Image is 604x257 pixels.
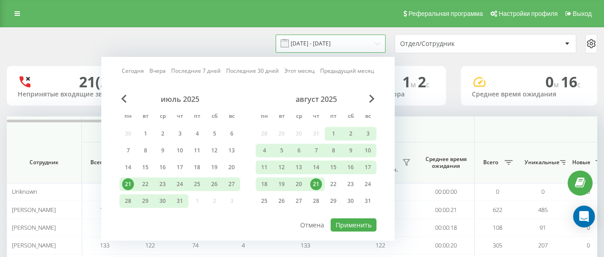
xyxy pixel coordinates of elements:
[157,128,168,140] div: 2
[307,177,325,191] div: чт 21 авг. 2025 г.
[472,91,586,98] div: Среднее время ожидания
[139,110,152,124] abbr: вторник
[307,161,325,174] div: чт 14 авг. 2025 г.
[122,145,134,156] div: 7
[276,178,287,190] div: 19
[139,161,151,173] div: 15
[325,177,342,191] div: пт 22 авг. 2025 г.
[18,91,132,98] div: Непринятые входящие звонки
[12,241,56,249] span: [PERSON_NAME]
[137,144,154,157] div: вт 8 июля 2025 г.
[293,178,305,190] div: 20
[418,201,475,218] td: 00:00:21
[139,145,151,156] div: 8
[325,161,342,174] div: пт 15 авг. 2025 г.
[242,241,245,249] span: 4
[570,159,593,166] span: Новые
[188,144,206,157] div: пт 11 июля 2025 г.
[188,127,206,141] div: пт 4 июля 2025 г.
[320,66,374,75] a: Предыдущий месяц
[258,145,270,156] div: 4
[362,128,374,140] div: 3
[538,241,548,249] span: 207
[369,95,375,103] span: Next Month
[174,145,186,156] div: 10
[587,241,590,249] span: 0
[139,195,151,207] div: 29
[119,161,137,174] div: пн 14 июля 2025 г.
[137,127,154,141] div: вт 1 июля 2025 г.
[561,72,581,91] span: 16
[342,144,359,157] div: сб 9 авг. 2025 г.
[418,72,430,91] span: 2
[276,195,287,207] div: 26
[206,161,223,174] div: сб 19 июля 2025 г.
[359,144,376,157] div: вс 10 авг. 2025 г.
[256,194,273,208] div: пн 25 авг. 2025 г.
[293,161,305,173] div: 13
[359,177,376,191] div: вс 24 авг. 2025 г.
[418,183,475,201] td: 00:00:00
[425,156,467,170] span: Среднее время ожидания
[223,127,240,141] div: вс 6 июля 2025 г.
[206,144,223,157] div: сб 12 июля 2025 г.
[256,144,273,157] div: пн 4 авг. 2025 г.
[345,161,356,173] div: 16
[325,194,342,208] div: пт 29 авг. 2025 г.
[359,127,376,141] div: вс 3 авг. 2025 г.
[342,177,359,191] div: сб 23 авг. 2025 г.
[325,144,342,157] div: пт 8 авг. 2025 г.
[171,177,188,191] div: чт 24 июля 2025 г.
[344,110,357,124] abbr: суббота
[171,127,188,141] div: чт 3 июля 2025 г.
[171,194,188,208] div: чт 31 июля 2025 г.
[376,241,385,249] span: 122
[154,161,171,174] div: ср 16 июля 2025 г.
[100,241,109,249] span: 133
[12,206,56,214] span: [PERSON_NAME]
[362,195,374,207] div: 31
[361,110,375,124] abbr: воскресенье
[192,241,198,249] span: 74
[223,177,240,191] div: вс 27 июля 2025 г.
[223,161,240,174] div: вс 20 июля 2025 г.
[426,80,430,90] span: c
[191,178,203,190] div: 25
[345,145,356,156] div: 9
[290,161,307,174] div: ср 13 авг. 2025 г.
[121,110,135,124] abbr: понедельник
[157,161,168,173] div: 16
[292,110,306,124] abbr: среда
[139,128,151,140] div: 1
[86,159,109,166] span: Всего
[327,128,339,140] div: 1
[310,195,322,207] div: 28
[119,194,137,208] div: пн 28 июля 2025 г.
[174,161,186,173] div: 17
[79,73,127,91] div: 21 (2)%
[301,241,310,249] span: 133
[188,177,206,191] div: пт 25 июля 2025 г.
[174,195,186,207] div: 31
[327,145,339,156] div: 8
[156,110,169,124] abbr: среда
[226,145,238,156] div: 13
[173,110,187,124] abbr: четверг
[525,159,557,166] span: Уникальные
[307,144,325,157] div: чт 7 авг. 2025 г.
[154,144,171,157] div: ср 9 июля 2025 г.
[122,195,134,207] div: 28
[273,177,290,191] div: вт 19 авг. 2025 г.
[191,145,203,156] div: 11
[290,177,307,191] div: ср 20 авг. 2025 г.
[174,178,186,190] div: 24
[258,161,270,173] div: 11
[359,161,376,174] div: вс 17 авг. 2025 г.
[290,194,307,208] div: ср 27 авг. 2025 г.
[226,161,238,173] div: 20
[309,110,323,124] abbr: четверг
[493,206,502,214] span: 622
[345,128,356,140] div: 2
[284,66,315,75] a: Этот месяц
[310,178,322,190] div: 21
